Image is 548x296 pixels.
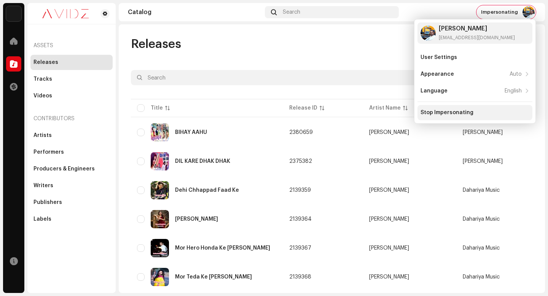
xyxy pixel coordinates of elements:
[369,104,401,112] div: Artist Name
[151,123,169,142] img: 0e29524d-9f9b-400b-bf2b-47276ea3b98a
[151,239,169,257] img: 86fc4051-c60f-4c37-935f-2f11dc9e278f
[463,245,500,251] span: Dahariya Music
[369,274,451,280] span: Virendra Koshle
[30,161,113,177] re-m-nav-item: Producers & Engineers
[175,216,218,222] div: Deewana Banaye Rani
[30,195,113,210] re-m-nav-item: Publishers
[369,274,409,280] div: [PERSON_NAME]
[510,71,522,77] div: Auto
[369,245,451,251] span: Virendra Koshle
[30,55,113,70] re-m-nav-item: Releases
[151,210,169,228] img: 1c94d92d-4897-4cd8-925c-0e8e3b74dc92
[33,166,95,172] div: Producers & Engineers
[175,274,252,280] div: Mor Teda Ke Maja Lele
[369,216,451,222] span: Rajbahadur Dhinde
[151,268,169,286] img: d4f1768b-2ef8-4081-a9be-b5371cd75136
[131,37,181,52] span: Releases
[421,110,473,116] div: Stop Impersonating
[30,110,113,128] re-a-nav-header: Contributors
[175,159,230,164] div: DIL KARE DHAK DHAK
[463,159,503,164] span: Dharmendra Dahariya
[33,59,58,65] div: Releases
[421,54,457,60] div: User Settings
[439,25,515,32] div: [PERSON_NAME]
[30,145,113,160] re-m-nav-item: Performers
[463,274,500,280] span: Dahariya Music
[33,76,52,82] div: Tracks
[369,216,409,222] div: [PERSON_NAME]
[151,104,163,112] div: Title
[30,88,113,103] re-m-nav-item: Videos
[175,245,270,251] div: Mor Hero Honda Ke Maja Lele
[33,9,97,18] img: 0c631eef-60b6-411a-a233-6856366a70de
[128,9,262,15] div: Catalog
[33,149,64,155] div: Performers
[463,188,500,193] span: Dahariya Music
[30,37,113,55] re-a-nav-header: Assets
[369,159,451,164] span: Dharmendra Dahariya
[369,159,409,164] div: [PERSON_NAME]
[421,25,436,41] img: 0460ad82-daa6-4d74-a8f4-269d386e4c73
[175,188,239,193] div: Dehi Chhappad Faad Ke
[33,183,53,189] div: Writers
[33,216,51,222] div: Labels
[439,35,515,41] div: [EMAIL_ADDRESS][DOMAIN_NAME]
[369,130,409,135] div: [PERSON_NAME]
[505,88,522,94] div: English
[289,188,311,193] span: 2139359
[30,128,113,143] re-m-nav-item: Artists
[283,9,300,15] span: Search
[151,152,169,170] img: 533d1969-64f1-49c4-8d9e-ee91cc5bc725
[417,105,532,120] re-m-nav-item: Stop Impersonating
[481,9,518,15] span: Impersonating
[33,132,52,138] div: Artists
[30,178,113,193] re-m-nav-item: Writers
[289,245,311,251] span: 2139367
[369,130,451,135] span: Dharmendra Dahariya
[6,6,21,21] img: 10d72f0b-d06a-424f-aeaa-9c9f537e57b6
[30,212,113,227] re-m-nav-item: Labels
[421,71,454,77] div: Appearance
[289,159,312,164] span: 2375382
[30,72,113,87] re-m-nav-item: Tracks
[463,130,503,135] span: Dharmendra Dahariya
[131,70,454,85] input: Search
[369,245,409,251] div: [PERSON_NAME]
[369,188,451,193] span: Virendra Koshle
[417,83,532,99] re-m-nav-item: Language
[523,6,535,18] img: 0460ad82-daa6-4d74-a8f4-269d386e4c73
[289,104,317,112] div: Release ID
[33,199,62,205] div: Publishers
[289,130,313,135] span: 2380659
[33,93,52,99] div: Videos
[417,50,532,65] re-m-nav-item: User Settings
[417,67,532,82] re-m-nav-item: Appearance
[289,274,311,280] span: 2139368
[421,88,448,94] div: Language
[289,216,312,222] span: 2139364
[151,181,169,199] img: 428a6438-7c5f-43f7-b655-389bd1395b24
[369,188,409,193] div: [PERSON_NAME]
[175,130,207,135] div: BIHAY AAHU
[463,216,500,222] span: Dahariya Music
